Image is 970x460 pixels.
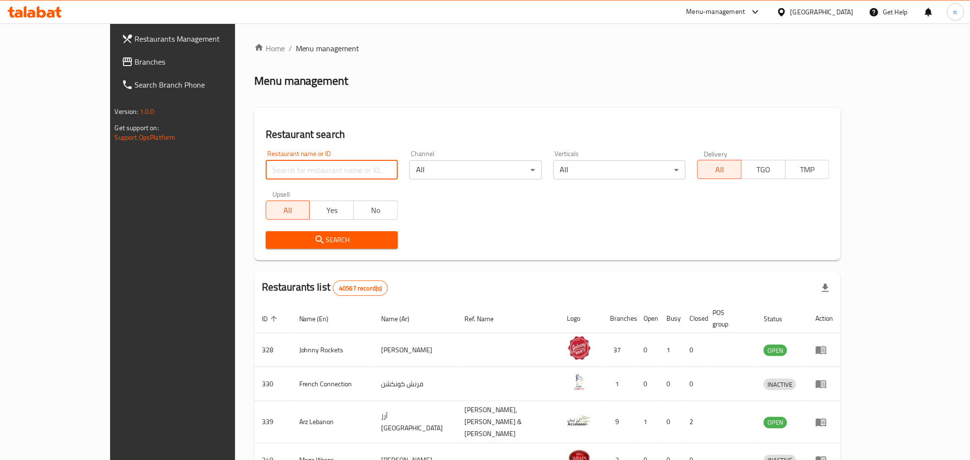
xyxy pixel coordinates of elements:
button: TMP [785,160,830,179]
div: Total records count [333,280,388,296]
button: All [697,160,742,179]
span: Status [764,313,795,325]
td: 328 [254,333,292,367]
h2: Restaurant search [266,127,830,142]
nav: breadcrumb [254,43,841,54]
span: INACTIVE [764,379,796,390]
a: Support.OpsPlatform [115,131,176,144]
div: Menu [815,416,833,428]
td: 2 [682,401,705,443]
a: Search Branch Phone [114,73,272,96]
span: Search [273,234,390,246]
td: فرنش كونكشن [373,367,457,401]
span: TMP [790,163,826,177]
button: TGO [741,160,786,179]
a: Branches [114,50,272,73]
span: TGO [745,163,782,177]
span: OPEN [764,417,787,428]
td: 339 [254,401,292,443]
div: Menu [815,344,833,356]
span: All [701,163,738,177]
div: Menu-management [687,6,745,18]
span: 1.0.0 [140,105,155,118]
td: [PERSON_NAME] [373,333,457,367]
th: Action [808,304,841,333]
span: Restaurants Management [135,33,264,45]
span: POS group [713,307,745,330]
span: Search Branch Phone [135,79,264,90]
a: Restaurants Management [114,27,272,50]
td: أرز [GEOGRAPHIC_DATA] [373,401,457,443]
th: Branches [603,304,636,333]
div: OPEN [764,417,787,428]
td: 0 [659,367,682,401]
input: Search for restaurant name or ID.. [266,160,398,180]
td: 9 [603,401,636,443]
td: 0 [636,333,659,367]
span: ID [262,313,280,325]
td: Arz Lebanon [292,401,374,443]
div: Export file [814,277,837,300]
button: No [353,201,398,220]
span: Ref. Name [464,313,506,325]
span: Yes [314,203,350,217]
td: Johnny Rockets [292,333,374,367]
img: French Connection [567,370,591,394]
th: Busy [659,304,682,333]
td: [PERSON_NAME],[PERSON_NAME] & [PERSON_NAME] [457,401,560,443]
span: n [954,7,958,17]
button: Search [266,231,398,249]
label: Upsell [272,191,290,198]
div: All [409,160,541,180]
span: Name (En) [299,313,341,325]
td: 0 [659,401,682,443]
div: All [553,160,686,180]
span: 40567 record(s) [333,284,387,293]
th: Closed [682,304,705,333]
span: OPEN [764,345,787,356]
div: Menu [815,378,833,390]
span: No [358,203,394,217]
span: All [270,203,306,217]
td: 1 [636,401,659,443]
th: Open [636,304,659,333]
li: / [289,43,292,54]
button: Yes [309,201,354,220]
button: All [266,201,310,220]
td: 1 [659,333,682,367]
span: Name (Ar) [381,313,422,325]
div: [GEOGRAPHIC_DATA] [790,7,854,17]
label: Delivery [704,150,728,157]
td: French Connection [292,367,374,401]
span: Version: [115,105,138,118]
h2: Restaurants list [262,280,388,296]
span: Branches [135,56,264,67]
img: Johnny Rockets [567,336,591,360]
td: 0 [682,367,705,401]
td: 330 [254,367,292,401]
td: 37 [603,333,636,367]
img: Arz Lebanon [567,408,591,432]
td: 0 [682,333,705,367]
th: Logo [560,304,603,333]
td: 0 [636,367,659,401]
span: Get support on: [115,122,159,134]
td: 1 [603,367,636,401]
h2: Menu management [254,73,349,89]
span: Menu management [296,43,360,54]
